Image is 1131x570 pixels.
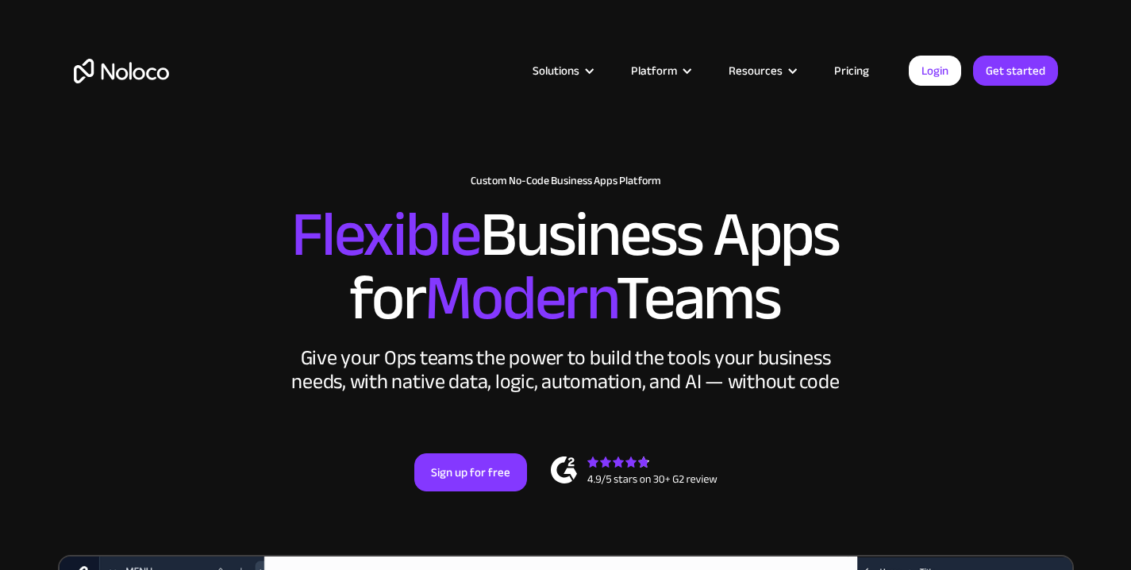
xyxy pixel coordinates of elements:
div: Resources [709,60,814,81]
h1: Custom No-Code Business Apps Platform [74,175,1058,187]
a: Login [909,56,961,86]
a: Get started [973,56,1058,86]
a: Pricing [814,60,889,81]
a: home [74,59,169,83]
div: Platform [631,60,677,81]
a: Sign up for free [414,453,527,491]
div: Resources [729,60,783,81]
div: Solutions [513,60,611,81]
div: Solutions [533,60,579,81]
span: Modern [425,239,616,357]
h2: Business Apps for Teams [74,203,1058,330]
div: Platform [611,60,709,81]
span: Flexible [291,175,480,294]
div: Give your Ops teams the power to build the tools your business needs, with native data, logic, au... [288,346,844,394]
